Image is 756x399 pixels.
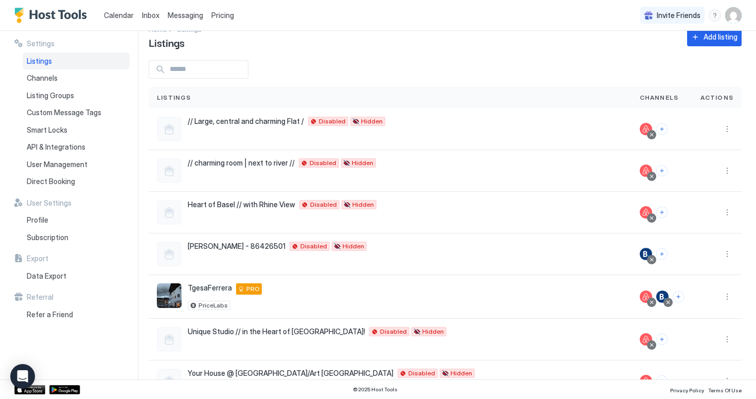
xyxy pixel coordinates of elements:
a: User Management [23,156,130,173]
a: Data Export [23,267,130,285]
span: Profile [27,215,48,225]
a: Custom Message Tags [23,104,130,121]
a: Terms Of Use [708,384,742,395]
button: Connect channels [656,165,668,176]
button: More options [721,375,733,387]
div: menu [721,123,733,135]
span: Direct Booking [27,177,75,186]
span: Invite Friends [657,11,700,20]
a: Profile [23,211,130,229]
a: Calendar [104,10,134,21]
button: Add listing [687,27,742,46]
button: Connect channels [656,207,668,218]
span: // Large, central and charming Flat / [188,117,304,126]
span: [PERSON_NAME] - 86426501 [188,242,285,251]
input: Input Field [166,61,248,78]
span: API & Integrations [27,142,85,152]
span: Smart Locks [27,125,67,135]
a: Channels [23,69,130,87]
span: Subscription [27,233,68,242]
button: More options [721,165,733,177]
span: // charming room | next to river // [188,158,295,168]
a: Inbox [142,10,159,21]
span: User Management [27,160,87,169]
div: Add listing [704,31,737,42]
div: User profile [725,7,742,24]
span: Actions [700,93,733,102]
div: menu [721,375,733,387]
span: Your House @ [GEOGRAPHIC_DATA]/Art [GEOGRAPHIC_DATA] [188,369,393,378]
span: Refer a Friend [27,310,73,319]
a: Privacy Policy [670,384,704,395]
button: Connect channels [673,291,684,302]
span: Unique Studio // in the Heart of [GEOGRAPHIC_DATA]! [188,327,365,336]
div: menu [709,9,721,22]
div: menu [721,291,733,303]
span: Pricing [211,11,234,20]
button: Connect channels [656,375,668,387]
a: Listing Groups [23,87,130,104]
a: App Store [14,385,45,394]
span: Privacy Policy [670,387,704,393]
span: Export [27,254,48,263]
a: Listings [23,52,130,70]
a: Smart Locks [23,121,130,139]
button: More options [721,123,733,135]
a: API & Integrations [23,138,130,156]
button: More options [721,291,733,303]
span: Custom Message Tags [27,108,101,117]
div: menu [721,248,733,260]
div: menu [721,165,733,177]
span: User Settings [27,198,71,208]
span: Terms Of Use [708,387,742,393]
span: PRO [246,284,260,294]
div: menu [721,333,733,346]
span: © 2025 Host Tools [353,386,398,393]
span: Channels [640,93,679,102]
a: Direct Booking [23,173,130,190]
div: Open Intercom Messenger [10,364,35,389]
a: Host Tools Logo [14,8,92,23]
button: More options [721,248,733,260]
div: menu [721,206,733,219]
span: Listings [157,93,191,102]
div: listing image [157,283,182,308]
span: Inbox [142,11,159,20]
span: TgesaFerrera [188,283,232,293]
span: Data Export [27,271,66,281]
span: Referral [27,293,53,302]
button: More options [721,333,733,346]
span: Calendar [104,11,134,20]
a: Messaging [168,10,203,21]
span: Channels [27,74,58,83]
button: Connect channels [656,334,668,345]
a: Refer a Friend [23,306,130,323]
span: Listing Groups [27,91,74,100]
a: Google Play Store [49,385,80,394]
span: Settings [27,39,55,48]
button: Connect channels [656,248,668,260]
span: Listings [27,57,52,66]
span: Heart of Basel // with Rhine View [188,200,295,209]
button: More options [721,206,733,219]
span: Messaging [168,11,203,20]
span: Listings [149,34,185,50]
a: Subscription [23,229,130,246]
button: Connect channels [656,123,668,135]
